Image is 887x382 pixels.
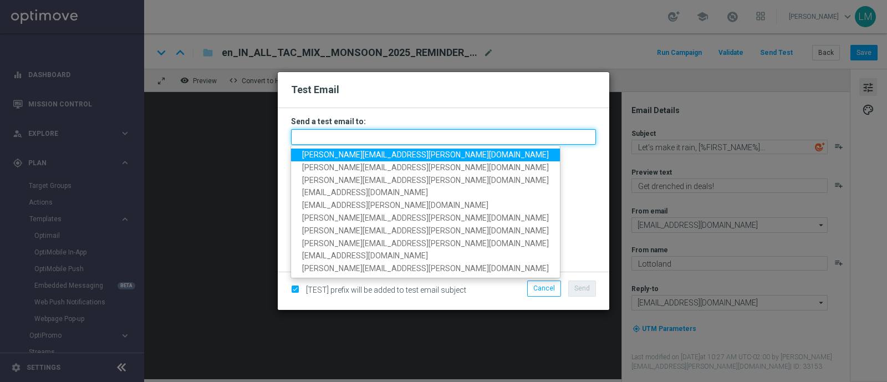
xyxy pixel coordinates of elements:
a: [PERSON_NAME][EMAIL_ADDRESS][PERSON_NAME][DOMAIN_NAME] [291,212,560,225]
span: [TEST] prefix will be added to test email subject [306,286,466,294]
a: [PERSON_NAME][EMAIL_ADDRESS][PERSON_NAME][DOMAIN_NAME] [291,174,560,187]
span: [PERSON_NAME][EMAIL_ADDRESS][PERSON_NAME][DOMAIN_NAME] [302,213,549,222]
h3: Send a test email to: [291,116,596,126]
span: [PERSON_NAME][EMAIL_ADDRESS][PERSON_NAME][DOMAIN_NAME] [302,226,549,235]
span: [EMAIL_ADDRESS][DOMAIN_NAME] [302,189,428,197]
a: [PERSON_NAME][EMAIL_ADDRESS][PERSON_NAME][DOMAIN_NAME] [291,225,560,237]
a: [EMAIL_ADDRESS][DOMAIN_NAME] [291,250,560,263]
h2: Test Email [291,83,596,96]
span: [PERSON_NAME][EMAIL_ADDRESS][PERSON_NAME][DOMAIN_NAME] [302,239,549,248]
span: [PERSON_NAME][EMAIL_ADDRESS][PERSON_NAME][DOMAIN_NAME] [302,264,549,273]
span: [EMAIL_ADDRESS][PERSON_NAME][DOMAIN_NAME] [302,201,488,210]
button: Cancel [527,281,561,296]
a: [PERSON_NAME][EMAIL_ADDRESS][PERSON_NAME][DOMAIN_NAME] [291,161,560,174]
a: [PERSON_NAME][EMAIL_ADDRESS][PERSON_NAME][DOMAIN_NAME] [291,263,560,276]
span: [EMAIL_ADDRESS][DOMAIN_NAME] [302,252,428,261]
a: [PERSON_NAME][EMAIL_ADDRESS][PERSON_NAME][DOMAIN_NAME] [291,237,560,250]
span: [PERSON_NAME][EMAIL_ADDRESS][PERSON_NAME][DOMAIN_NAME] [302,150,549,159]
span: Send [574,284,590,292]
a: [EMAIL_ADDRESS][DOMAIN_NAME] [291,187,560,200]
a: [PERSON_NAME][EMAIL_ADDRESS][PERSON_NAME][DOMAIN_NAME] [291,149,560,161]
span: [PERSON_NAME][EMAIL_ADDRESS][PERSON_NAME][DOMAIN_NAME] [302,163,549,172]
button: Send [568,281,596,296]
a: [EMAIL_ADDRESS][PERSON_NAME][DOMAIN_NAME] [291,200,560,212]
span: [PERSON_NAME][EMAIL_ADDRESS][PERSON_NAME][DOMAIN_NAME] [302,176,549,185]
